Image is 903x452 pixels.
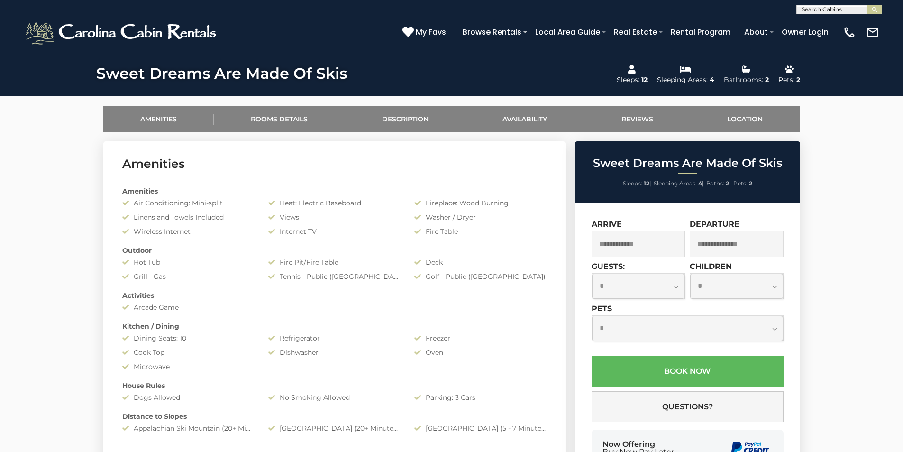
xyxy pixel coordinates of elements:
label: Children [690,262,732,271]
a: Reviews [584,106,691,132]
strong: 2 [749,180,752,187]
a: Availability [465,106,584,132]
div: Hot Tub [115,258,261,267]
strong: 2 [726,180,729,187]
a: Rental Program [666,24,735,40]
div: Appalachian Ski Mountain (20+ Minute Drive) [115,424,261,433]
div: Heat: Electric Baseboard [261,198,407,208]
div: Deck [407,258,553,267]
a: Owner Login [777,24,833,40]
a: Description [345,106,466,132]
label: Pets [592,304,612,313]
div: Fire Pit/Fire Table [261,258,407,267]
h2: Sweet Dreams Are Made Of Skis [577,157,798,169]
span: Baths: [706,180,724,187]
div: Tennis - Public ([GEOGRAPHIC_DATA]) [261,272,407,281]
div: Washer / Dryer [407,212,553,222]
a: Amenities [103,106,214,132]
img: mail-regular-white.png [866,26,879,39]
label: Departure [690,220,739,229]
img: phone-regular-white.png [843,26,856,39]
a: Location [690,106,800,132]
div: Dogs Allowed [115,393,261,402]
h3: Amenities [122,156,547,172]
label: Arrive [592,220,622,229]
div: Distance to Slopes [115,412,554,421]
div: Kitchen / Dining [115,322,554,331]
div: Outdoor [115,246,554,255]
div: Grill - Gas [115,272,261,281]
a: Rooms Details [214,106,345,132]
a: About [739,24,773,40]
div: Linens and Towels Included [115,212,261,222]
span: Sleeping Areas: [654,180,697,187]
button: Book Now [592,356,784,387]
div: Cook Top [115,348,261,357]
button: Questions? [592,391,784,422]
div: Views [261,212,407,222]
label: Guests: [592,262,625,271]
strong: 12 [644,180,649,187]
div: No Smoking Allowed [261,393,407,402]
div: Amenities [115,186,554,196]
div: Activities [115,291,554,300]
li: | [654,177,704,190]
div: [GEOGRAPHIC_DATA] (20+ Minutes Drive) [261,424,407,433]
a: My Favs [402,26,448,38]
div: Air Conditioning: Mini-split [115,198,261,208]
div: Microwave [115,362,261,371]
div: Golf - Public ([GEOGRAPHIC_DATA]) [407,272,553,281]
img: White-1-2.png [24,18,220,46]
div: Dishwasher [261,348,407,357]
li: | [623,177,651,190]
span: Sleeps: [623,180,642,187]
div: Freezer [407,333,553,343]
div: Dining Seats: 10 [115,333,261,343]
span: Pets: [733,180,748,187]
div: [GEOGRAPHIC_DATA] (5 - 7 Minute Drive) [407,424,553,433]
li: | [706,177,731,190]
a: Real Estate [609,24,662,40]
div: House Rules [115,381,554,390]
div: Internet TV [261,227,407,236]
a: Browse Rentals [458,24,526,40]
div: Fireplace: Wood Burning [407,198,553,208]
div: Fire Table [407,227,553,236]
span: My Favs [416,26,446,38]
a: Local Area Guide [530,24,605,40]
div: Parking: 3 Cars [407,393,553,402]
div: Arcade Game [115,303,261,312]
div: Oven [407,348,553,357]
div: Refrigerator [261,333,407,343]
div: Wireless Internet [115,227,261,236]
strong: 4 [698,180,702,187]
